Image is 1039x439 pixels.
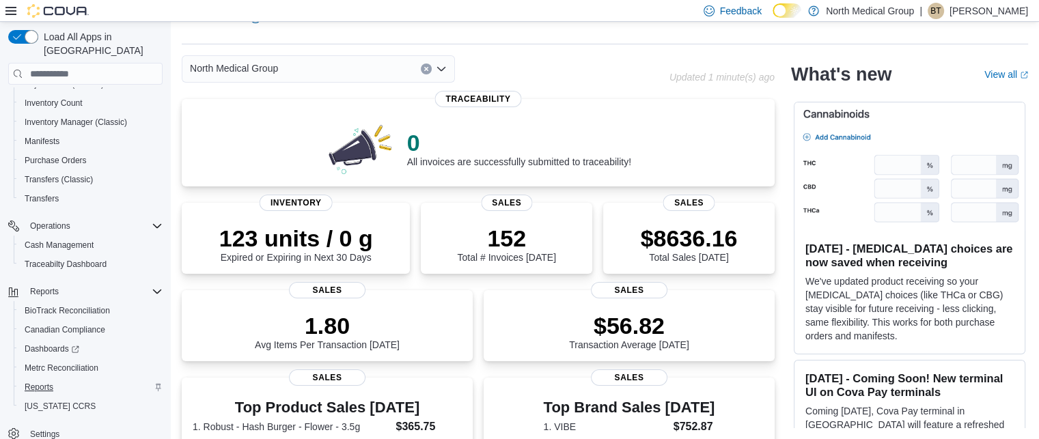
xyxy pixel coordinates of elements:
button: Reports [3,282,168,301]
a: Purchase Orders [19,152,92,169]
div: All invoices are successfully submitted to traceability! [407,129,631,167]
p: 152 [457,225,555,252]
a: View allExternal link [984,69,1028,80]
img: 0 [325,121,396,175]
button: [US_STATE] CCRS [14,397,168,416]
span: Washington CCRS [19,398,163,414]
span: Inventory Manager (Classic) [25,117,127,128]
div: Total # Invoices [DATE] [457,225,555,263]
p: North Medical Group [826,3,914,19]
span: Operations [25,218,163,234]
div: Expired or Expiring in Next 30 Days [219,225,373,263]
span: Dashboards [25,343,79,354]
a: Reports [19,379,59,395]
span: Traceabilty Dashboard [19,256,163,272]
button: Operations [25,218,76,234]
button: Reports [14,378,168,397]
a: Transfers [19,190,64,207]
dt: 1. Robust - Hash Burger - Flower - 3.5g [193,420,390,434]
button: Canadian Compliance [14,320,168,339]
span: Reports [25,382,53,393]
button: Transfers [14,189,168,208]
a: BioTrack Reconciliation [19,302,115,319]
span: Canadian Compliance [25,324,105,335]
span: Sales [289,282,365,298]
button: Metrc Reconciliation [14,358,168,378]
button: Manifests [14,132,168,151]
p: $56.82 [569,312,689,339]
p: | [919,3,922,19]
a: Traceabilty Dashboard [19,256,112,272]
a: Transfers (Classic) [19,171,98,188]
p: Updated 1 minute(s) ago [669,72,775,83]
p: We've updated product receiving so your [MEDICAL_DATA] choices (like THCa or CBG) stay visible fo... [805,274,1014,343]
button: Traceabilty Dashboard [14,255,168,274]
span: Transfers [19,190,163,207]
button: Transfers (Classic) [14,170,168,189]
a: Inventory Count [19,95,88,111]
h3: [DATE] - Coming Soon! New terminal UI on Cova Pay terminals [805,371,1014,399]
img: Cova [27,4,89,18]
a: Metrc Reconciliation [19,360,104,376]
span: Purchase Orders [19,152,163,169]
span: Sales [289,369,365,386]
div: Avg Items Per Transaction [DATE] [255,312,400,350]
span: Inventory Count [19,95,163,111]
span: Cash Management [25,240,94,251]
button: BioTrack Reconciliation [14,301,168,320]
span: [US_STATE] CCRS [25,401,96,412]
div: Total Sales [DATE] [641,225,738,263]
span: Transfers (Classic) [25,174,93,185]
dd: $752.87 [674,419,715,435]
div: Transaction Average [DATE] [569,312,689,350]
span: Canadian Compliance [19,322,163,338]
h3: Top Product Sales [DATE] [193,399,462,416]
span: Operations [30,221,70,231]
button: Inventory Count [14,94,168,113]
span: Transfers (Classic) [19,171,163,188]
span: Traceabilty Dashboard [25,259,107,270]
span: Traceability [434,91,521,107]
span: Inventory Manager (Classic) [19,114,163,130]
span: Manifests [19,133,163,150]
span: BT [930,3,941,19]
h3: Top Brand Sales [DATE] [544,399,715,416]
span: Reports [25,283,163,300]
span: Inventory Count [25,98,83,109]
span: Cash Management [19,237,163,253]
a: Manifests [19,133,65,150]
a: Canadian Compliance [19,322,111,338]
span: Inventory [260,195,333,211]
h2: What's new [791,63,891,85]
span: Sales [481,195,532,211]
p: 123 units / 0 g [219,225,373,252]
a: Dashboards [19,341,85,357]
span: Purchase Orders [25,155,87,166]
span: BioTrack Reconciliation [19,302,163,319]
span: Sales [591,282,667,298]
button: Inventory Manager (Classic) [14,113,168,132]
span: North Medical Group [190,60,278,76]
svg: External link [1020,71,1028,79]
h3: [DATE] - [MEDICAL_DATA] choices are now saved when receiving [805,242,1014,269]
a: [US_STATE] CCRS [19,398,101,414]
span: Reports [19,379,163,395]
span: Metrc Reconciliation [19,360,163,376]
button: Operations [3,216,168,236]
div: Brittani Tebeau [928,3,944,19]
span: Metrc Reconciliation [25,363,98,373]
span: Sales [591,369,667,386]
p: 1.80 [255,312,400,339]
a: Inventory Manager (Classic) [19,114,133,130]
button: Reports [25,283,64,300]
input: Dark Mode [773,3,801,18]
p: $8636.16 [641,225,738,252]
dd: $365.75 [396,419,461,435]
a: Cash Management [19,237,99,253]
button: Open list of options [436,63,447,74]
span: Manifests [25,136,59,147]
span: Reports [30,286,59,297]
span: Dashboards [19,341,163,357]
a: Dashboards [14,339,168,358]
